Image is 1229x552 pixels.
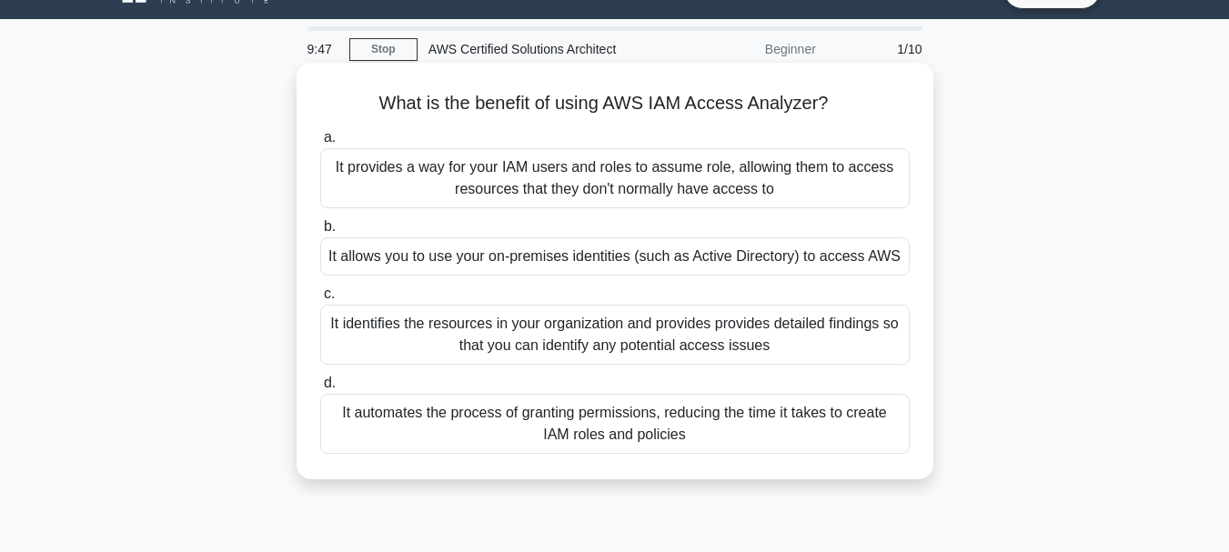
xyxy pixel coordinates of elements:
span: a. [324,129,336,145]
div: It automates the process of granting permissions, reducing the time it takes to create IAM roles ... [320,394,910,454]
div: Beginner [668,31,827,67]
div: 9:47 [297,31,349,67]
div: AWS Certified Solutions Architect [418,31,668,67]
div: 1/10 [827,31,933,67]
span: c. [324,286,335,301]
div: It identifies the resources in your organization and provides provides detailed findings so that ... [320,305,910,365]
span: d. [324,375,336,390]
a: Stop [349,38,418,61]
h5: What is the benefit of using AWS IAM Access Analyzer? [318,92,912,115]
div: It allows you to use your on-premises identities (such as Active Directory) to access AWS [320,237,910,276]
span: b. [324,218,336,234]
div: It provides a way for your IAM users and roles to assume role, allowing them to access resources ... [320,148,910,208]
